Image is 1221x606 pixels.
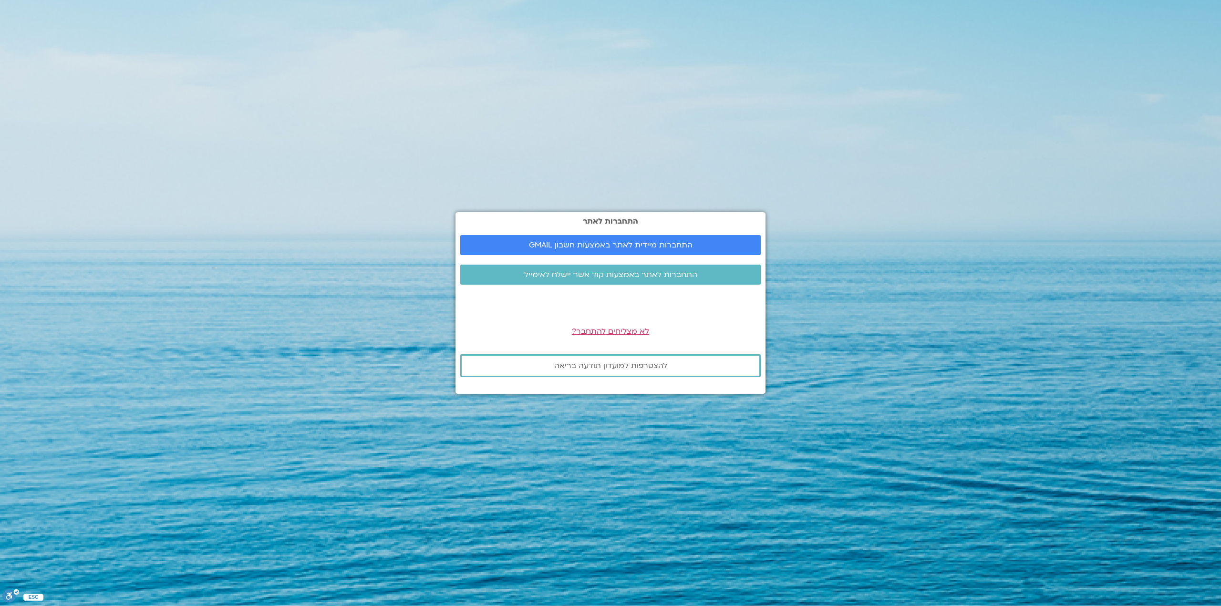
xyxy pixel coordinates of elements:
[524,270,697,279] span: התחברות לאתר באמצעות קוד אשר יישלח לאימייל
[460,354,761,377] a: להצטרפות למועדון תודעה בריאה
[554,361,667,370] span: להצטרפות למועדון תודעה בריאה
[460,265,761,285] a: התחברות לאתר באמצעות קוד אשר יישלח לאימייל
[460,235,761,255] a: התחברות מיידית לאתר באמצעות חשבון GMAIL
[529,241,693,249] span: התחברות מיידית לאתר באמצעות חשבון GMAIL
[572,326,649,337] a: לא מצליחים להתחבר?
[460,217,761,226] h2: התחברות לאתר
